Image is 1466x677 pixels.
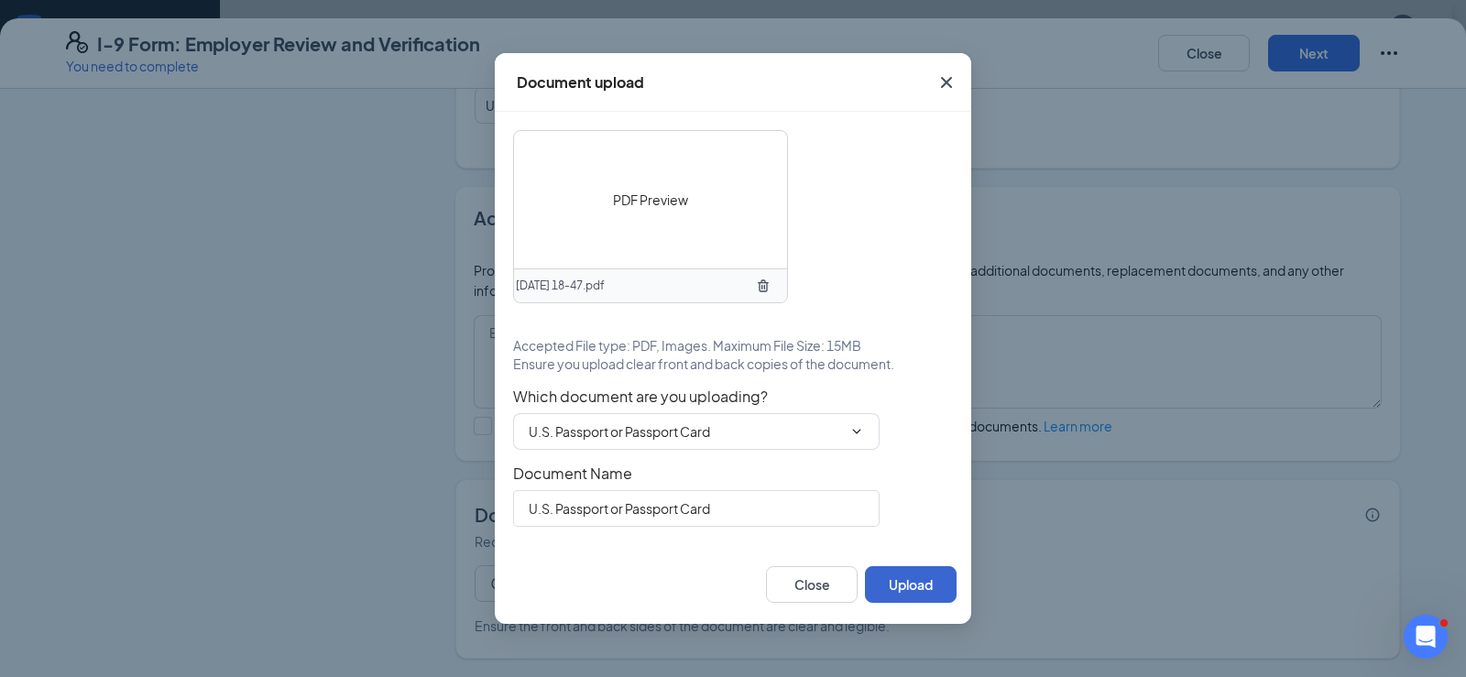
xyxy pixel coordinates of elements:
button: Close [922,53,971,112]
span: Accepted File type: PDF, Images. Maximum File Size: 15MB [513,336,861,355]
span: Which document are you uploading? [513,388,953,406]
button: Close [766,566,858,603]
div: Document upload [517,72,644,93]
span: Ensure you upload clear front and back copies of the document. [513,355,894,373]
button: TrashOutline [749,271,778,300]
input: Enter document name [513,490,880,527]
span: Document Name [513,464,953,483]
span: [DATE] 18-47.pdf [516,278,605,295]
svg: Cross [935,71,957,93]
button: Upload [865,566,957,603]
iframe: Intercom live chat [1404,615,1448,659]
span: PDF Preview [613,190,688,210]
svg: TrashOutline [756,278,771,293]
input: Select document type [529,421,842,442]
svg: ChevronDown [849,424,864,439]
